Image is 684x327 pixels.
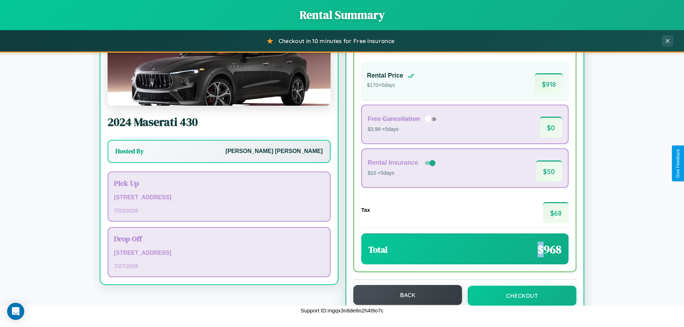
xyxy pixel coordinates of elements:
[368,244,388,255] h3: Total
[114,192,324,203] p: [STREET_ADDRESS]
[468,286,576,306] button: Checkout
[538,242,561,257] span: $ 968
[540,117,562,138] span: $ 0
[353,285,462,305] button: Back
[114,261,324,271] p: 7 / 27 / 2026
[114,178,324,188] h3: Pick Up
[368,115,420,123] h4: Free Cancellation
[535,73,563,94] span: $ 918
[7,7,677,23] h1: Rental Summary
[114,248,324,258] p: [STREET_ADDRESS]
[368,125,439,134] p: $3.99 × 5 days
[226,146,323,157] p: [PERSON_NAME] [PERSON_NAME]
[108,35,331,106] img: Maserati 430
[536,160,562,181] span: $ 50
[675,149,680,178] div: Give Feedback
[108,114,331,130] h2: 2024 Maserati 430
[114,206,324,215] p: 7 / 22 / 2026
[114,233,324,244] h3: Drop Off
[368,159,418,167] h4: Rental Insurance
[367,72,403,79] h4: Rental Price
[7,303,24,320] div: Open Intercom Messenger
[279,37,394,44] span: Checkout in 10 minutes for Free Insurance
[301,306,384,315] p: Support ID: mgqx3n8de6n2h4t9o7c
[543,202,569,223] span: $ 68
[368,169,437,178] p: $10 × 5 days
[361,207,370,213] h4: Tax
[115,147,144,155] h3: Hosted By
[367,81,415,90] p: $ 170 × 5 days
